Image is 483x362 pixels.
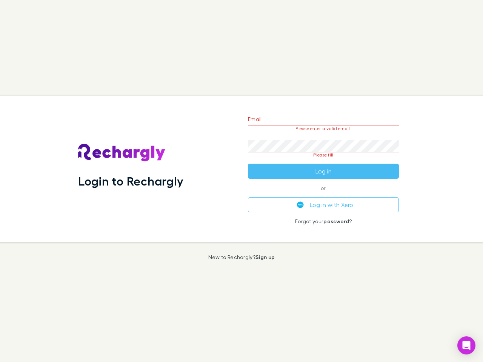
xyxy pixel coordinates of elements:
p: Forgot your ? [248,218,399,224]
p: Please fill [248,152,399,158]
img: Rechargly's Logo [78,144,166,162]
button: Log in with Xero [248,197,399,212]
button: Log in [248,164,399,179]
div: Open Intercom Messenger [457,336,475,354]
p: New to Rechargly? [208,254,275,260]
a: Sign up [255,254,275,260]
a: password [323,218,349,224]
h1: Login to Rechargly [78,174,183,188]
img: Xero's logo [297,201,304,208]
p: Please enter a valid email. [248,126,399,131]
